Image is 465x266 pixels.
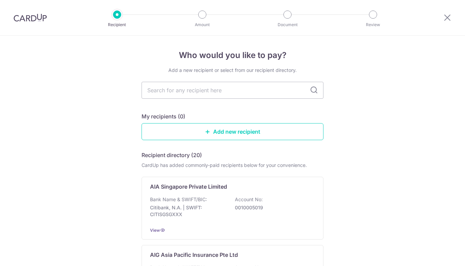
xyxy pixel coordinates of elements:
p: Account No: [235,196,263,203]
input: Search for any recipient here [142,82,323,99]
p: Amount [177,21,227,28]
h4: Who would you like to pay? [142,49,323,61]
p: 0010005019 [235,204,311,211]
a: Add new recipient [142,123,323,140]
p: Document [262,21,313,28]
p: AIA Singapore Private Limited [150,183,227,191]
p: Review [348,21,398,28]
h5: My recipients (0) [142,112,185,120]
h5: Recipient directory (20) [142,151,202,159]
p: Citibank, N.A. | SWIFT: CITISGSGXXX [150,204,226,218]
p: Recipient [92,21,142,28]
p: AIG Asia Pacific Insurance Pte Ltd [150,251,238,259]
p: Bank Name & SWIFT/BIC: [150,196,207,203]
a: View [150,228,160,233]
img: CardUp [14,14,47,22]
div: CardUp has added commonly-paid recipients below for your convenience. [142,162,323,169]
div: Add a new recipient or select from our recipient directory. [142,67,323,74]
